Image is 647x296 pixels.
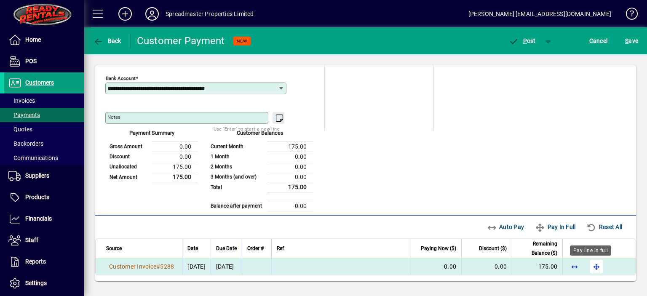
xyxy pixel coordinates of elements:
td: 0.00 [267,172,313,182]
span: Order # [247,244,264,253]
div: Customer Payment [137,34,225,48]
button: Add [112,6,139,21]
button: Profile [139,6,166,21]
a: Reports [4,251,84,272]
a: Quotes [4,122,84,136]
span: Payments [8,112,40,118]
td: [DATE] [211,258,242,275]
div: Customer Balances [206,129,313,141]
span: Quotes [8,126,32,133]
span: Staff [25,237,38,243]
a: Knowledge Base [620,2,636,29]
span: Home [25,36,41,43]
button: Reset All [583,219,626,235]
td: Balance after payment [206,201,267,211]
span: Customer Invoice [109,263,156,270]
span: P [523,37,527,44]
td: Discount [105,152,152,162]
td: Net Amount [105,172,152,182]
app-page-summary-card: Customer Balances [206,131,313,211]
span: 0.00 [495,263,507,270]
div: Payment Summary [105,129,198,141]
span: Financials [25,215,52,222]
span: # [156,263,160,270]
td: Total [206,182,267,192]
td: 175.00 [152,162,198,172]
span: Pay In Full [535,220,575,234]
span: [DATE] [187,263,206,270]
a: Invoices [4,93,84,108]
td: 0.00 [267,162,313,172]
a: POS [4,51,84,72]
div: [PERSON_NAME] [EMAIL_ADDRESS][DOMAIN_NAME] [468,7,611,21]
td: 175.00 [267,182,313,192]
a: Communications [4,151,84,165]
span: Products [25,194,49,200]
td: 2 Months [206,162,267,172]
td: 3 Months (and over) [206,172,267,182]
td: 0.00 [152,152,198,162]
a: Settings [4,273,84,294]
span: ave [625,34,638,48]
td: 1 Month [206,152,267,162]
button: Save [623,33,640,48]
div: Spreadmaster Properties Limited [166,7,254,21]
a: Financials [4,208,84,229]
span: 5288 [160,263,174,270]
span: 0.00 [444,263,456,270]
td: Unallocated [105,162,152,172]
span: Due Date [216,244,237,253]
a: Backorders [4,136,84,151]
td: 0.00 [267,201,313,211]
a: Suppliers [4,165,84,187]
td: 175.00 [152,172,198,182]
span: 175.00 [538,263,558,270]
app-page-header-button: Back [84,33,131,48]
span: Ref [277,244,284,253]
a: Home [4,29,84,51]
td: Gross Amount [105,141,152,152]
mat-hint: Use 'Enter' to start a new line [214,124,280,133]
app-page-summary-card: Payment Summary [105,131,198,183]
span: Remaining Balance ($) [517,239,557,258]
td: 0.00 [267,152,313,162]
a: Products [4,187,84,208]
button: Auto Pay [484,219,528,235]
span: Suppliers [25,172,49,179]
div: Pay line in full [570,245,611,256]
span: Backorders [8,140,43,147]
span: Date [187,244,198,253]
a: Customer Invoice#5288 [106,262,177,271]
span: Communications [8,155,58,161]
span: POS [25,58,37,64]
span: Settings [25,280,47,286]
td: 0.00 [152,141,198,152]
span: Invoices [8,97,35,104]
span: NEW [237,38,247,44]
a: Staff [4,230,84,251]
span: S [625,37,628,44]
mat-label: Bank Account [106,75,136,81]
button: Post [504,33,540,48]
span: Paying Now ($) [421,244,456,253]
span: Cancel [589,34,608,48]
span: Reports [25,258,46,265]
span: ost [508,37,536,44]
td: 175.00 [267,141,313,152]
span: Back [93,37,121,44]
span: Auto Pay [487,220,524,234]
a: Payments [4,108,84,122]
button: Cancel [587,33,610,48]
button: Pay In Full [532,219,579,235]
span: Discount ($) [479,244,507,253]
mat-label: Notes [107,114,120,120]
span: Source [106,244,122,253]
td: Current Month [206,141,267,152]
span: Reset All [586,220,622,234]
span: Customers [25,79,54,86]
button: Back [91,33,123,48]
